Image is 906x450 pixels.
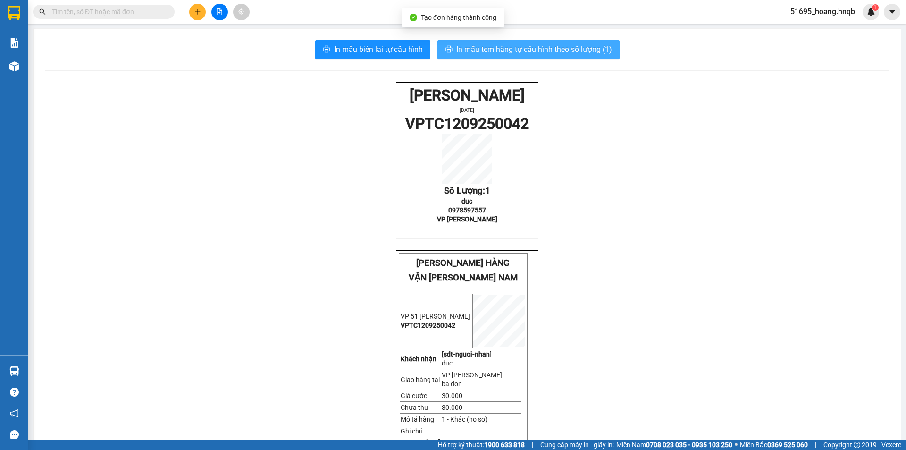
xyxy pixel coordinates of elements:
button: printerIn mẫu biên lai tự cấu hình [315,40,430,59]
img: warehouse-icon [9,366,19,376]
span: 1 [873,4,877,11]
span: Miền Bắc [740,440,808,450]
strong: [sdt-nguoi-nhan [442,350,490,358]
span: question-circle [10,388,19,397]
span: printer [445,45,453,54]
span: 0978597557 [448,206,486,214]
button: plus [189,4,206,20]
span: In mẫu tem hàng tự cấu hình theo số lượng (1) [456,43,612,55]
span: aim [238,8,244,15]
sup: 1 [872,4,879,11]
strong: 0708 023 035 - 0935 103 250 [646,441,732,449]
button: caret-down [884,4,900,20]
span: Cung cấp máy in - giấy in: [540,440,614,450]
span: VPTC1209250042 [405,115,529,133]
span: In mẫu biên lai tự cấu hình [334,43,423,55]
button: printerIn mẫu tem hàng tự cấu hình theo số lượng (1) [437,40,620,59]
td: Giao hàng tại [400,369,441,390]
span: caret-down [888,8,897,16]
span: message [10,430,19,439]
span: 30.000 [442,404,462,411]
strong: SĐT người gửi : [400,439,446,446]
span: 0879726775 [446,439,484,446]
span: 1 - Khác (ho so) [442,416,487,423]
span: duc [461,197,472,205]
span: VẬN [PERSON_NAME] NAM [409,272,518,283]
img: icon-new-feature [867,8,875,16]
strong: Khách nhận [401,355,436,363]
span: ] [442,350,492,358]
span: | [815,440,816,450]
span: VP 51 [PERSON_NAME] [401,313,470,320]
span: printer [323,45,330,54]
img: logo-vxr [8,6,20,20]
span: plus [194,8,201,15]
span: ⚪️ [735,443,738,447]
strong: 0369 525 060 [767,441,808,449]
span: Số Lượng: [444,186,490,196]
td: Ghi chú [400,425,441,437]
span: Miền Nam [616,440,732,450]
span: duc [442,359,453,367]
span: copyright [854,442,860,448]
button: file-add [211,4,228,20]
span: | [532,440,533,450]
span: VP [PERSON_NAME] [442,371,502,379]
td: Mô tả hàng [400,414,441,425]
span: [PERSON_NAME] [410,86,525,104]
span: 51695_hoang.hnqb [783,6,863,17]
img: warehouse-icon [9,61,19,71]
span: check-circle [410,14,417,21]
span: Tạo đơn hàng thành công [421,14,496,21]
span: Hỗ trợ kỹ thuật: [438,440,525,450]
span: search [39,8,46,15]
span: VP [PERSON_NAME] [437,215,497,223]
span: file-add [216,8,223,15]
td: Chưa thu [400,402,441,414]
span: [DATE] [460,107,474,113]
img: solution-icon [9,38,19,48]
strong: 1900 633 818 [484,441,525,449]
span: notification [10,409,19,418]
span: 30.000 [442,392,462,399]
span: ba don [442,380,462,388]
span: [PERSON_NAME] HÀNG [416,258,510,268]
input: Tìm tên, số ĐT hoặc mã đơn [52,7,163,17]
span: 1 [485,186,490,196]
td: Giá cước [400,390,441,402]
button: aim [233,4,250,20]
span: VPTC1209250042 [401,322,455,329]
